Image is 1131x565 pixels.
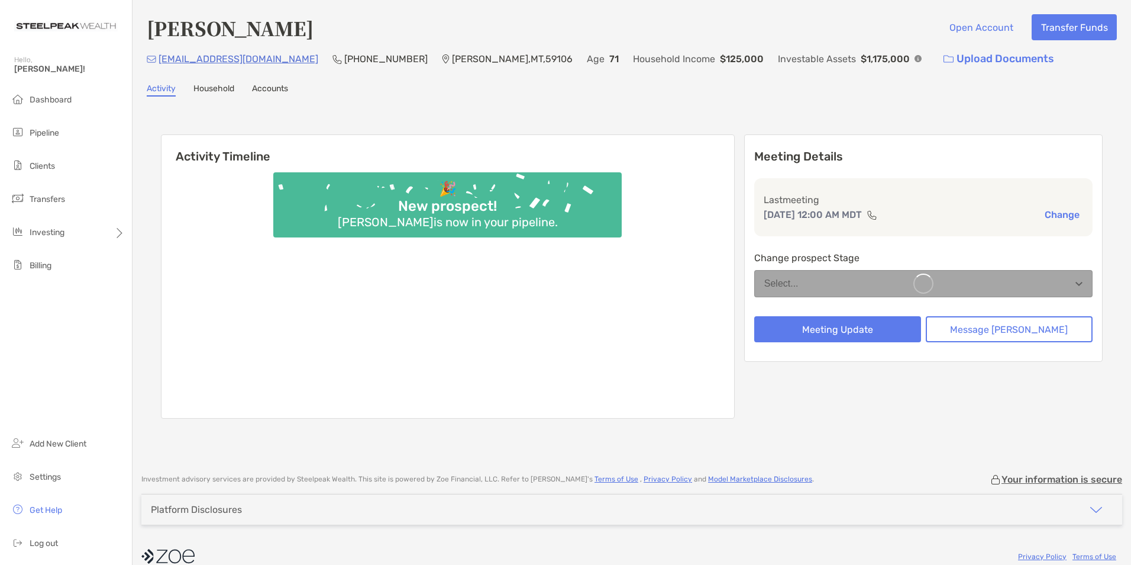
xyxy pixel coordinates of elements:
span: Settings [30,472,61,482]
button: Open Account [940,14,1022,40]
img: Phone Icon [332,54,342,64]
a: Privacy Policy [644,475,692,483]
img: Zoe Logo [14,5,118,47]
p: Meeting Details [754,149,1093,164]
p: [DATE] 12:00 AM MDT [764,207,862,222]
img: transfers icon [11,191,25,206]
p: Age [587,52,605,66]
p: Investment advisory services are provided by Steelpeak Wealth . This site is powered by Zoe Finan... [141,475,814,484]
h4: [PERSON_NAME] [147,14,314,41]
p: 71 [609,52,619,66]
span: Billing [30,261,51,271]
p: Your information is secure [1001,474,1122,485]
span: [PERSON_NAME]! [14,64,125,74]
button: Meeting Update [754,316,921,342]
div: 🎉 [434,181,461,198]
img: billing icon [11,258,25,272]
p: $1,175,000 [861,52,910,66]
img: add_new_client icon [11,436,25,450]
a: Terms of Use [1072,553,1116,561]
img: get-help icon [11,502,25,516]
img: Location Icon [442,54,450,64]
p: Investable Assets [778,52,856,66]
p: Household Income [633,52,715,66]
a: Privacy Policy [1018,553,1067,561]
span: Clients [30,161,55,171]
img: communication type [867,210,877,220]
img: dashboard icon [11,92,25,106]
img: pipeline icon [11,125,25,139]
p: [PHONE_NUMBER] [344,52,428,66]
a: Activity [147,84,176,97]
p: Last meeting [764,192,1083,207]
img: Info Icon [915,55,922,62]
div: [PERSON_NAME] is now in your pipeline. [333,215,563,229]
a: Upload Documents [936,46,1062,72]
p: [EMAIL_ADDRESS][DOMAIN_NAME] [159,52,318,66]
img: icon arrow [1089,503,1103,517]
img: clients icon [11,158,25,172]
div: Platform Disclosures [151,504,242,515]
a: Accounts [252,84,288,97]
a: Household [193,84,234,97]
p: [PERSON_NAME] , MT , 59106 [452,52,573,66]
img: investing icon [11,224,25,239]
a: Model Marketplace Disclosures [708,475,812,483]
a: Terms of Use [594,475,638,483]
span: Add New Client [30,439,86,449]
span: Transfers [30,194,65,204]
button: Change [1041,208,1083,221]
button: Message [PERSON_NAME] [926,316,1093,342]
button: Transfer Funds [1032,14,1117,40]
p: $125,000 [720,52,764,66]
img: logout icon [11,535,25,550]
span: Investing [30,227,64,237]
span: Log out [30,538,58,548]
div: New prospect! [393,198,502,215]
img: button icon [943,55,954,63]
img: Email Icon [147,56,156,63]
p: Change prospect Stage [754,251,1093,265]
span: Pipeline [30,128,59,138]
img: settings icon [11,469,25,483]
h6: Activity Timeline [161,135,734,163]
span: Get Help [30,505,62,515]
span: Dashboard [30,95,72,105]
